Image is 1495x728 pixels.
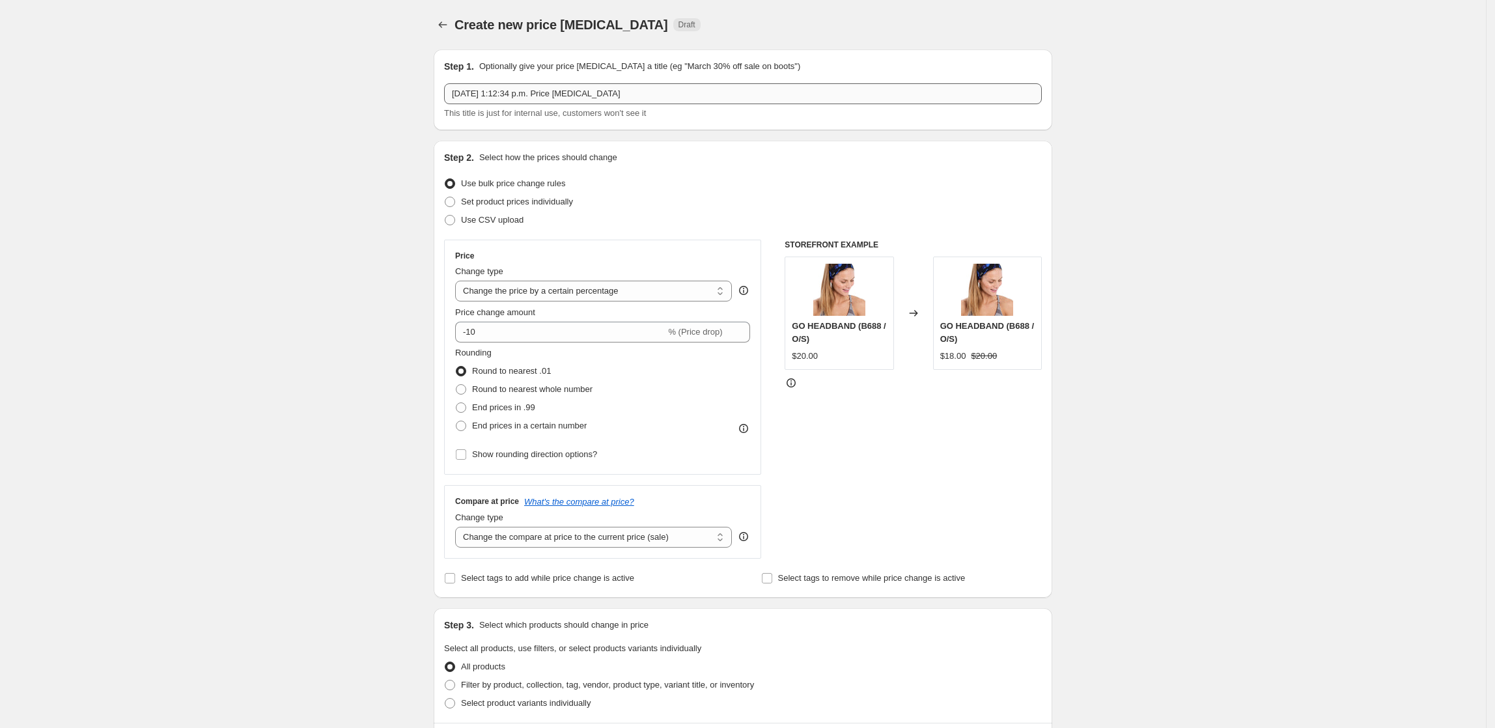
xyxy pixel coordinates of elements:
[678,20,695,30] span: Draft
[461,698,591,708] span: Select product variants individually
[434,16,452,34] button: Price change jobs
[461,178,565,188] span: Use bulk price change rules
[455,251,474,261] h3: Price
[454,18,668,32] span: Create new price [MEDICAL_DATA]
[444,108,646,118] span: This title is just for internal use, customers won't see it
[472,366,551,376] span: Round to nearest .01
[461,662,505,671] span: All products
[444,83,1042,104] input: 30% off holiday sale
[668,327,722,337] span: % (Price drop)
[472,421,587,430] span: End prices in a certain number
[792,321,886,344] span: GO HEADBAND (B688 / O/S)
[940,321,1034,344] span: GO HEADBAND (B688 / O/S)
[737,284,750,297] div: help
[461,573,634,583] span: Select tags to add while price change is active
[455,266,503,276] span: Change type
[479,619,649,632] p: Select which products should change in price
[785,240,1042,250] h6: STOREFRONT EXAMPLE
[444,619,474,632] h2: Step 3.
[524,497,634,507] button: What's the compare at price?
[472,402,535,412] span: End prices in .99
[455,322,665,343] input: -15
[940,350,966,363] div: $18.00
[472,384,593,394] span: Round to nearest whole number
[472,449,597,459] span: Show rounding direction options?
[455,496,519,507] h3: Compare at price
[461,197,573,206] span: Set product prices individually
[444,643,701,653] span: Select all products, use filters, or select products variants individually
[479,151,617,164] p: Select how the prices should change
[455,348,492,357] span: Rounding
[813,264,865,316] img: LAW0499_B688_1_80x.jpg
[737,530,750,543] div: help
[792,350,818,363] div: $20.00
[461,215,524,225] span: Use CSV upload
[461,680,754,690] span: Filter by product, collection, tag, vendor, product type, variant title, or inventory
[961,264,1013,316] img: LAW0499_B688_1_80x.jpg
[455,307,535,317] span: Price change amount
[444,151,474,164] h2: Step 2.
[479,60,800,73] p: Optionally give your price [MEDICAL_DATA] a title (eg "March 30% off sale on boots")
[971,350,997,363] strike: $20.00
[455,512,503,522] span: Change type
[444,60,474,73] h2: Step 1.
[778,573,966,583] span: Select tags to remove while price change is active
